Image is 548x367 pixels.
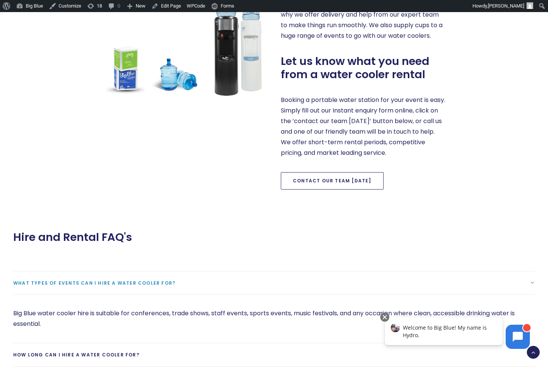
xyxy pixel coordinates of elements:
iframe: Chatbot [377,311,537,356]
span: What types of events can I hire a water cooler for? [13,280,175,286]
p: Booking a portable water station for your event is easy. Simply fill out our Instant enquiry form... [281,95,446,158]
a: How long can I hire a water cooler for? [13,343,535,366]
span: [PERSON_NAME] [488,3,524,9]
span: Let us know what you need from a water cooler rental [281,55,446,81]
a: Contact our team [DATE] [281,172,384,190]
span: How long can I hire a water cooler for? [13,352,139,358]
span: Hire and Rental FAQ's [13,231,132,244]
a: What types of events can I hire a water cooler for? [13,271,535,295]
p: Big Blue water cooler hire is suitable for conferences, trade shows, staff events, sports events,... [13,308,535,329]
